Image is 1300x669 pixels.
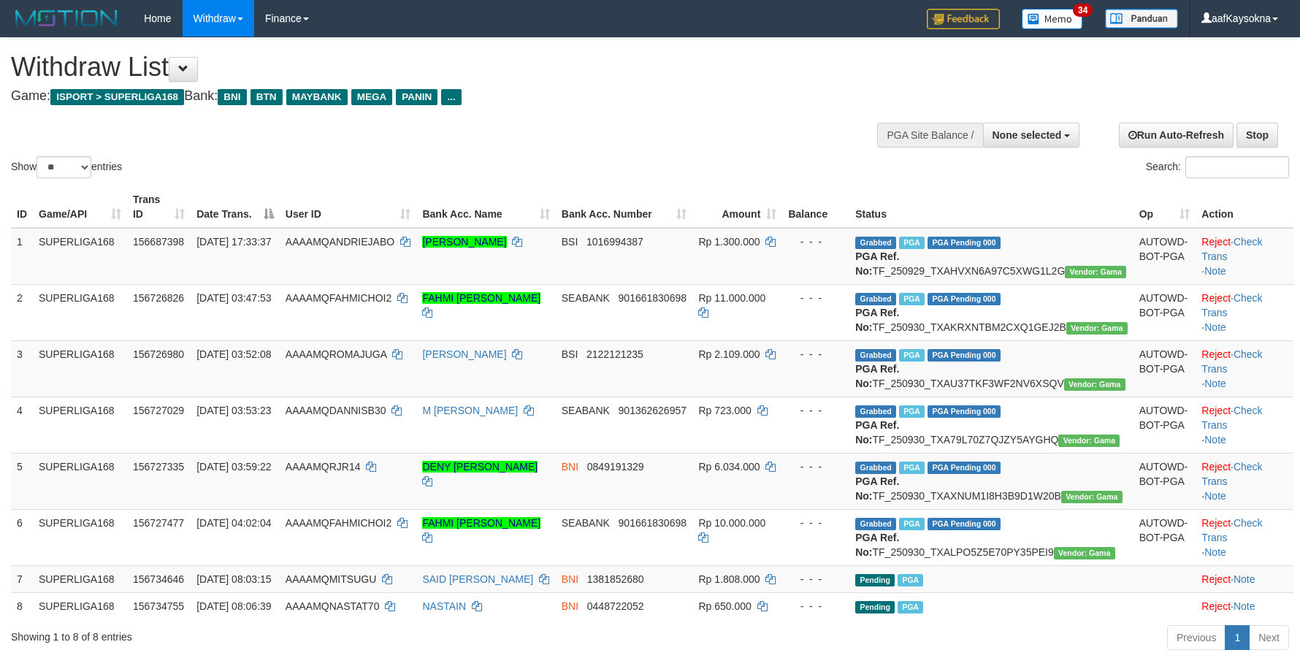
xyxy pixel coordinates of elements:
span: Copy 901661830698 to clipboard [619,517,687,529]
td: TF_250930_TXA79L70Z7QJZY5AYGHQ [849,397,1133,453]
span: 156734646 [133,573,184,585]
div: - - - [788,516,844,530]
span: [DATE] 03:53:23 [196,405,271,416]
b: PGA Ref. No: [855,532,899,558]
th: Trans ID: activate to sort column ascending [127,186,191,228]
span: [DATE] 08:06:39 [196,600,271,612]
span: Grabbed [855,405,896,418]
td: 2 [11,284,33,340]
div: - - - [788,459,844,474]
span: Marked by aafandaneth [899,405,925,418]
td: SUPERLIGA168 [33,453,127,509]
td: 3 [11,340,33,397]
td: 6 [11,509,33,565]
th: Bank Acc. Number: activate to sort column ascending [556,186,693,228]
div: - - - [788,347,844,362]
b: PGA Ref. No: [855,251,899,277]
th: Date Trans.: activate to sort column descending [191,186,280,228]
td: AUTOWD-BOT-PGA [1133,509,1196,565]
img: panduan.png [1105,9,1178,28]
a: [PERSON_NAME] [422,348,506,360]
a: Check Trans [1201,348,1262,375]
a: Note [1204,546,1226,558]
th: Op: activate to sort column ascending [1133,186,1196,228]
span: Grabbed [855,518,896,530]
a: Reject [1201,573,1231,585]
span: Copy 901362626957 to clipboard [619,405,687,416]
span: Marked by aafnonsreyleab [898,574,923,586]
span: 156727029 [133,405,184,416]
span: 34 [1073,4,1093,17]
th: Game/API: activate to sort column ascending [33,186,127,228]
a: Note [1204,434,1226,446]
img: MOTION_logo.png [11,7,122,29]
span: Copy 2122121235 to clipboard [586,348,643,360]
td: SUPERLIGA168 [33,592,127,619]
a: Check Trans [1201,461,1262,487]
a: Check Trans [1201,517,1262,543]
td: AUTOWD-BOT-PGA [1133,228,1196,285]
span: MAYBANK [286,89,348,105]
span: Grabbed [855,349,896,362]
a: Reject [1201,348,1231,360]
td: SUPERLIGA168 [33,565,127,592]
span: AAAAMQNASTAT70 [286,600,380,612]
a: Reject [1201,517,1231,529]
td: · · [1196,340,1293,397]
a: Run Auto-Refresh [1119,123,1234,148]
a: Note [1204,490,1226,502]
a: Reject [1201,600,1231,612]
a: FAHMI [PERSON_NAME] [422,292,540,304]
td: 1 [11,228,33,285]
a: Note [1234,600,1255,612]
span: AAAAMQRJR14 [286,461,361,473]
span: [DATE] 04:02:04 [196,517,271,529]
a: SAID [PERSON_NAME] [422,573,533,585]
th: Status [849,186,1133,228]
span: BSI [562,236,578,248]
span: SEABANK [562,405,610,416]
span: 156734755 [133,600,184,612]
a: Check Trans [1201,236,1262,262]
td: TF_250930_TXAU37TKF3WF2NV6XSQV [849,340,1133,397]
span: AAAAMQROMAJUGA [286,348,386,360]
span: Vendor URL: https://trx31.1velocity.biz [1058,435,1120,447]
span: Marked by aafsoycanthlai [899,237,925,249]
span: ... [441,89,461,105]
a: 1 [1225,625,1250,650]
a: [PERSON_NAME] [422,236,506,248]
td: 8 [11,592,33,619]
span: BNI [562,573,578,585]
span: AAAAMQFAHMICHOI2 [286,292,391,304]
td: · · [1196,228,1293,285]
span: 156727335 [133,461,184,473]
a: DENY [PERSON_NAME] [422,461,538,473]
span: BNI [562,600,578,612]
span: Vendor URL: https://trx31.1velocity.biz [1065,266,1126,278]
span: Marked by aafandaneth [899,518,925,530]
span: Rp 650.000 [698,600,751,612]
span: Rp 10.000.000 [698,517,765,529]
th: Action [1196,186,1293,228]
a: Check Trans [1201,292,1262,318]
td: · [1196,565,1293,592]
b: PGA Ref. No: [855,363,899,389]
span: SEABANK [562,517,610,529]
a: FAHMI [PERSON_NAME] [422,517,540,529]
span: SEABANK [562,292,610,304]
span: [DATE] 17:33:37 [196,236,271,248]
span: AAAAMQMITSUGU [286,573,376,585]
td: 7 [11,565,33,592]
span: Rp 723.000 [698,405,751,416]
span: PANIN [396,89,437,105]
span: BNI [562,461,578,473]
span: Marked by aafandaneth [899,293,925,305]
th: Balance [782,186,849,228]
td: AUTOWD-BOT-PGA [1133,340,1196,397]
td: 4 [11,397,33,453]
div: - - - [788,291,844,305]
a: Reject [1201,292,1231,304]
span: None selected [993,129,1062,141]
td: TF_250930_TXAKRXNTBM2CXQ1GEJ2B [849,284,1133,340]
span: Copy 0448722052 to clipboard [587,600,644,612]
